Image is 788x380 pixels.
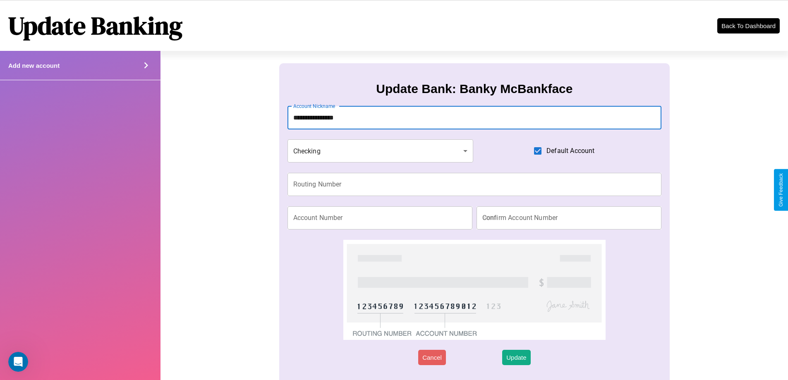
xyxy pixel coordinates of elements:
button: Cancel [418,350,446,365]
h4: Add new account [8,62,60,69]
button: Update [502,350,530,365]
button: Back To Dashboard [717,18,780,33]
label: Account Nickname [293,103,335,110]
div: Give Feedback [778,173,784,207]
div: Checking [287,139,474,163]
h3: Update Bank: Banky McBankface [376,82,572,96]
h1: Update Banking [8,9,182,43]
span: Default Account [546,146,594,156]
iframe: Intercom live chat [8,352,28,372]
img: check [343,240,605,340]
